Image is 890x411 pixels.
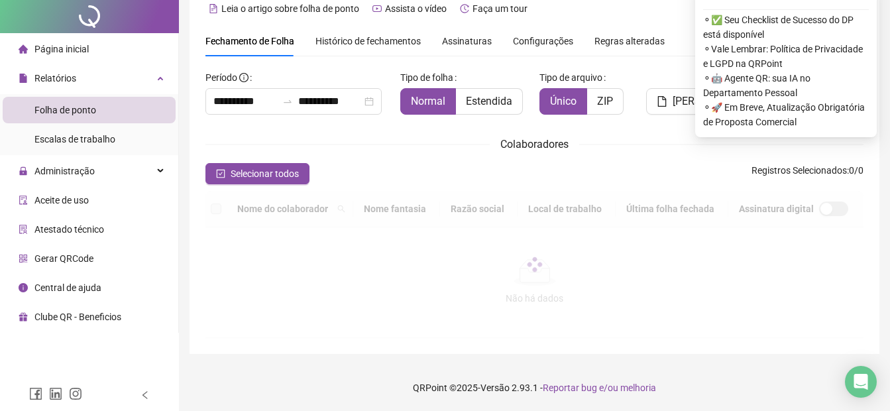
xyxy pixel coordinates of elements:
span: Fechamento de Folha [205,36,294,46]
span: youtube [372,4,382,13]
span: linkedin [49,387,62,400]
span: Assista o vídeo [385,3,447,14]
span: ⚬ ✅ Seu Checklist de Sucesso do DP está disponível [703,13,869,42]
span: Selecionar todos [231,166,299,181]
span: Tipo de arquivo [539,70,602,85]
span: ⚬ Vale Lembrar: Política de Privacidade e LGPD na QRPoint [703,42,869,71]
span: Estendida [466,95,512,107]
span: [PERSON_NAME] [673,93,752,109]
button: [PERSON_NAME] [646,88,763,115]
span: file-text [209,4,218,13]
footer: QRPoint © 2025 - 2.93.1 - [179,365,890,411]
span: Clube QR - Beneficios [34,312,121,322]
span: ⚬ 🚀 Em Breve, Atualização Obrigatória de Proposta Comercial [703,100,869,129]
span: Relatórios [34,73,76,84]
span: Registros Selecionados [751,165,847,176]
span: file [657,96,667,107]
span: Gerar QRCode [34,253,93,264]
span: to [282,96,293,107]
span: Página inicial [34,44,89,54]
span: : 0 / 0 [751,163,863,184]
span: Aceite de uso [34,195,89,206]
span: Assinaturas [442,36,492,46]
button: Selecionar todos [205,163,309,184]
span: Regras alteradas [594,36,665,46]
span: Atestado técnico [34,224,104,235]
span: facebook [29,387,42,400]
span: Reportar bug e/ou melhoria [543,382,656,393]
span: info-circle [239,73,249,82]
span: Versão [480,382,510,393]
span: history [460,4,469,13]
span: Configurações [513,36,573,46]
div: Open Intercom Messenger [845,366,877,398]
span: ⚬ 🤖 Agente QR: sua IA no Departamento Pessoal [703,71,869,100]
span: ZIP [597,95,613,107]
span: left [140,390,150,400]
span: gift [19,312,28,322]
span: Histórico de fechamentos [315,36,421,46]
span: audit [19,196,28,205]
span: Folha de ponto [34,105,96,115]
span: Único [550,95,577,107]
span: Faça um tour [473,3,528,14]
span: Tipo de folha [400,70,453,85]
span: Central de ajuda [34,282,101,293]
span: home [19,44,28,54]
span: Período [205,72,237,83]
span: swap-right [282,96,293,107]
span: Administração [34,166,95,176]
span: Normal [411,95,445,107]
span: file [19,74,28,83]
span: instagram [69,387,82,400]
span: check-square [216,169,225,178]
span: Leia o artigo sobre folha de ponto [221,3,359,14]
span: lock [19,166,28,176]
span: Colaboradores [500,138,569,150]
span: info-circle [19,283,28,292]
span: Escalas de trabalho [34,134,115,145]
span: qrcode [19,254,28,263]
span: solution [19,225,28,234]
